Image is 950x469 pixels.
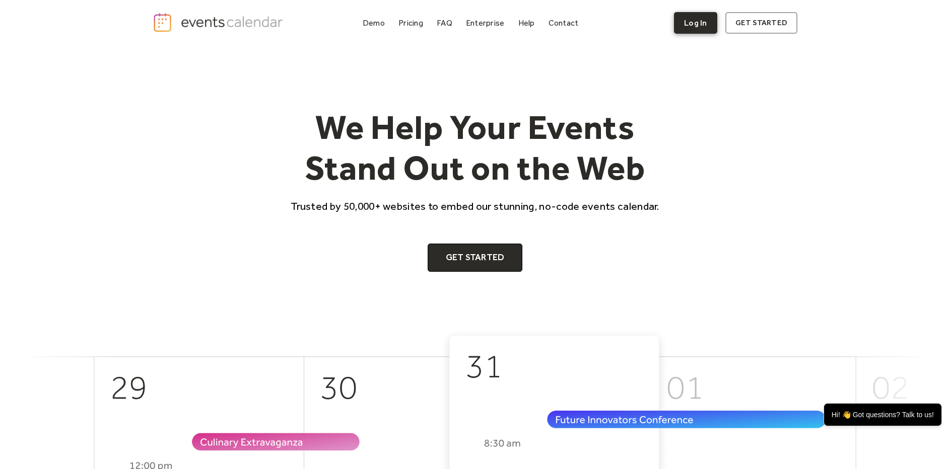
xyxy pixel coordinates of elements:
[674,12,717,34] a: Log In
[363,20,385,26] div: Demo
[153,12,286,33] a: home
[545,16,583,30] a: Contact
[518,20,535,26] div: Help
[394,16,427,30] a: Pricing
[437,20,452,26] div: FAQ
[359,16,389,30] a: Demo
[282,107,668,189] h1: We Help Your Events Stand Out on the Web
[398,20,423,26] div: Pricing
[428,244,523,272] a: Get Started
[514,16,539,30] a: Help
[433,16,456,30] a: FAQ
[725,12,797,34] a: get started
[462,16,508,30] a: Enterprise
[549,20,579,26] div: Contact
[282,199,668,213] p: Trusted by 50,000+ websites to embed our stunning, no-code events calendar.
[466,20,504,26] div: Enterprise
